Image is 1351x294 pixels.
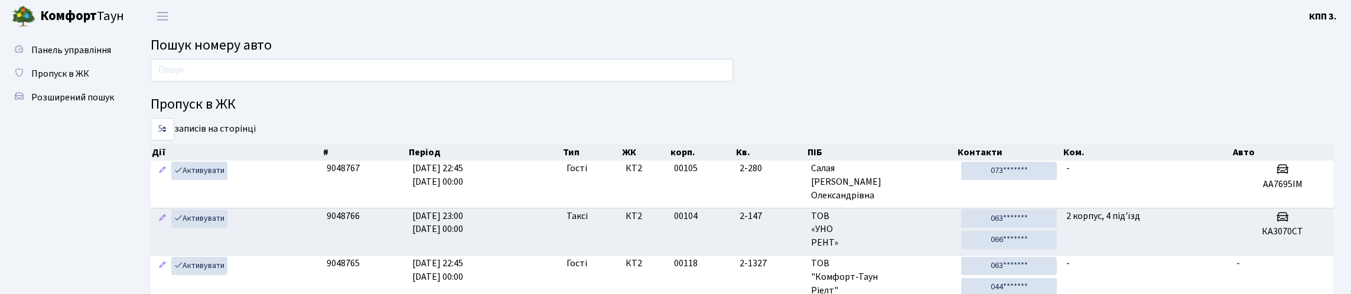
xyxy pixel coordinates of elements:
span: Салая [PERSON_NAME] Олександрівна [811,162,951,202]
th: Кв. [735,144,807,161]
th: # [322,144,408,161]
span: ТОВ «УНО РЕНТ» [811,210,951,250]
h5: AA7695IM [1236,179,1329,190]
span: - [1236,257,1240,270]
span: [DATE] 23:00 [DATE] 00:00 [412,210,463,236]
th: Контакти [956,144,1062,161]
span: [DATE] 22:45 [DATE] 00:00 [412,162,463,188]
span: КТ2 [626,210,665,223]
th: Ком. [1062,144,1232,161]
span: Розширений пошук [31,91,114,104]
h5: КА3070СТ [1236,226,1329,237]
span: 00105 [674,162,698,175]
a: Активувати [171,210,227,228]
b: КПП 3. [1309,10,1337,23]
a: Розширений пошук [6,86,124,109]
th: Тип [562,144,621,161]
a: Редагувати [155,257,170,275]
span: Панель управління [31,44,111,57]
span: Гості [567,257,587,270]
span: - [1066,162,1070,175]
input: Пошук [151,59,733,81]
span: КТ2 [626,257,665,270]
a: Редагувати [155,162,170,180]
a: Пропуск в ЖК [6,62,124,86]
span: Таксі [567,210,588,223]
span: 9048766 [327,210,360,223]
h4: Пропуск в ЖК [151,96,1333,113]
th: корп. [669,144,735,161]
span: Гості [567,162,587,175]
a: Активувати [171,257,227,275]
span: 00104 [674,210,698,223]
button: Переключити навігацію [148,6,177,26]
span: 2-1327 [740,257,802,270]
th: Дії [151,144,322,161]
b: Комфорт [40,6,97,25]
span: Таун [40,6,124,27]
span: КТ2 [626,162,665,175]
span: - [1066,257,1070,270]
a: Активувати [171,162,227,180]
span: 9048767 [327,162,360,175]
th: ПІБ [806,144,956,161]
span: 00118 [674,257,698,270]
th: ЖК [621,144,669,161]
span: 2 корпус, 4 під'їзд [1066,210,1140,223]
span: [DATE] 22:45 [DATE] 00:00 [412,257,463,283]
select: записів на сторінці [151,118,174,141]
span: 9048765 [327,257,360,270]
a: Панель управління [6,38,124,62]
th: Авто [1232,144,1333,161]
span: Пошук номеру авто [151,35,272,55]
th: Період [408,144,562,161]
img: logo.png [12,5,35,28]
a: КПП 3. [1309,9,1337,24]
a: Редагувати [155,210,170,228]
span: 2-147 [740,210,802,223]
span: Пропуск в ЖК [31,67,89,80]
label: записів на сторінці [151,118,256,141]
span: 2-280 [740,162,802,175]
